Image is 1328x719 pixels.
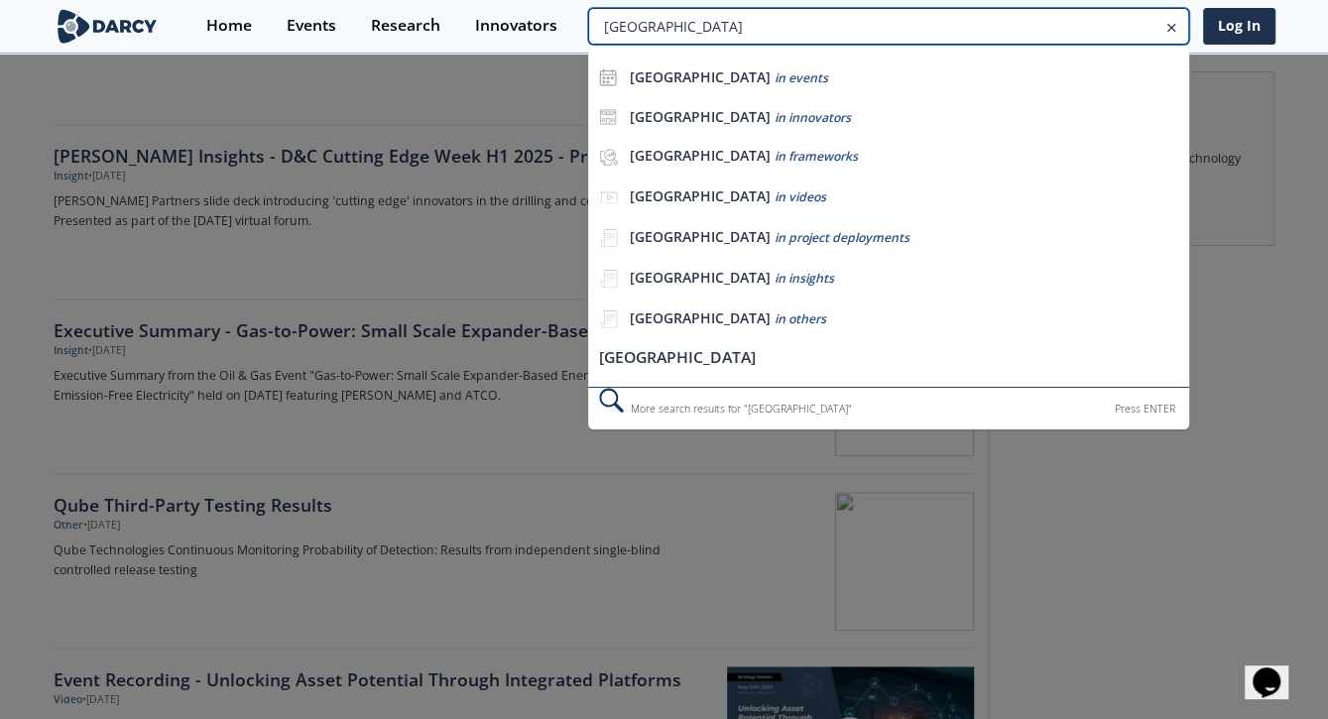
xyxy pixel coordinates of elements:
b: [GEOGRAPHIC_DATA] [629,107,770,126]
b: [GEOGRAPHIC_DATA] [629,146,770,165]
div: Research [371,18,440,34]
li: [GEOGRAPHIC_DATA] [588,340,1188,377]
a: Log In [1203,8,1275,45]
span: in others [774,310,825,327]
span: in frameworks [774,148,857,165]
span: in project deployments [774,229,908,246]
div: Innovators [475,18,557,34]
img: logo-wide.svg [54,9,162,44]
span: in events [774,69,827,86]
input: Advanced Search [588,8,1188,45]
div: Events [287,18,336,34]
img: icon [599,108,617,126]
div: More search results for " [GEOGRAPHIC_DATA] " [588,387,1188,429]
b: [GEOGRAPHIC_DATA] [629,67,770,86]
b: [GEOGRAPHIC_DATA] [629,308,770,327]
b: [GEOGRAPHIC_DATA] [629,186,770,205]
iframe: chat widget [1245,640,1308,699]
b: [GEOGRAPHIC_DATA] [629,227,770,246]
span: in videos [774,188,825,205]
div: Home [206,18,252,34]
div: Press ENTER [1115,399,1175,419]
span: in insights [774,270,833,287]
span: in innovators [774,109,850,126]
b: [GEOGRAPHIC_DATA] [629,268,770,287]
img: icon [599,68,617,86]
